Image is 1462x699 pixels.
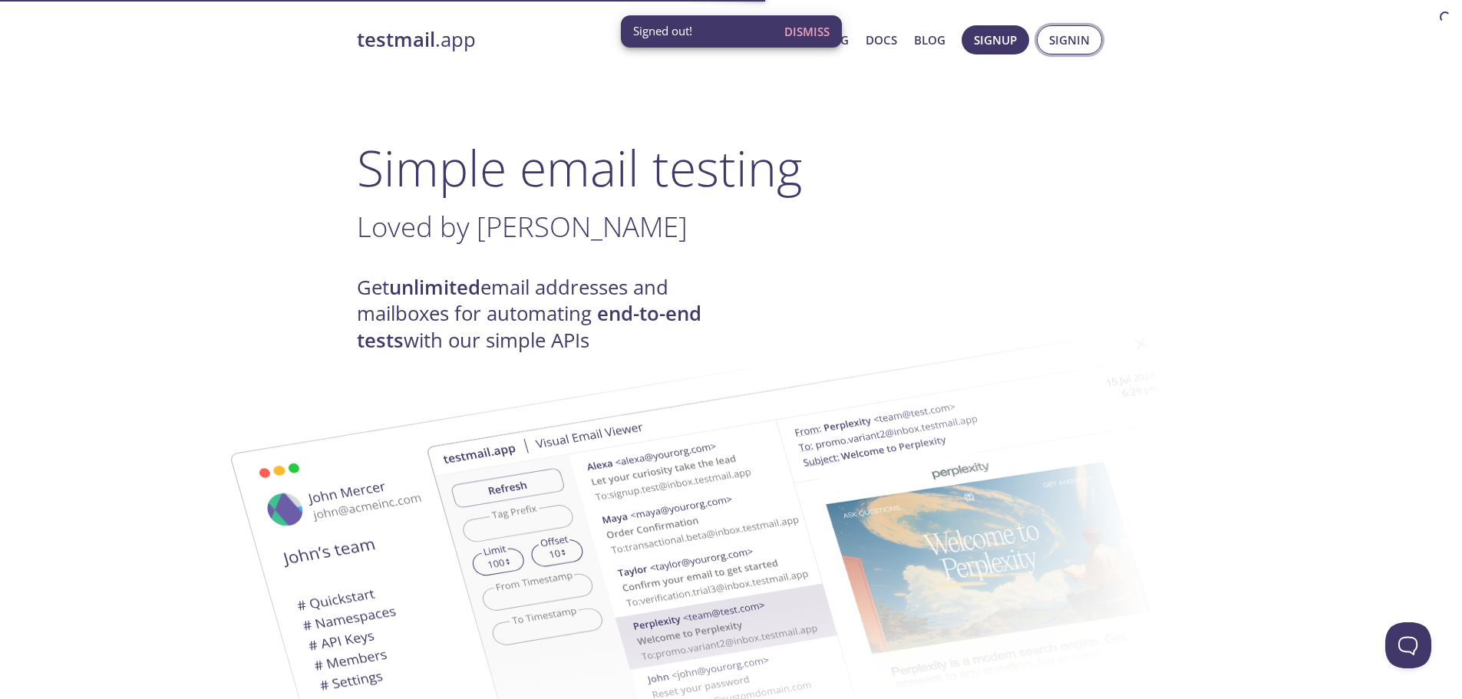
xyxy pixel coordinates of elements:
span: Signed out! [633,23,692,39]
button: Signin [1037,25,1102,54]
a: Docs [866,30,897,50]
span: Signin [1049,30,1090,50]
h4: Get email addresses and mailboxes for automating with our simple APIs [357,275,731,354]
iframe: Help Scout Beacon - Open [1385,622,1431,668]
a: Blog [914,30,946,50]
span: Signup [974,30,1017,50]
strong: unlimited [389,274,480,301]
strong: testmail [357,26,435,53]
strong: end-to-end tests [357,300,701,353]
button: Signup [962,25,1029,54]
span: Dismiss [784,21,830,41]
button: Dismiss [778,17,836,46]
span: Loved by [PERSON_NAME] [357,207,688,246]
a: testmail.app [357,27,718,53]
h1: Simple email testing [357,138,1106,197]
